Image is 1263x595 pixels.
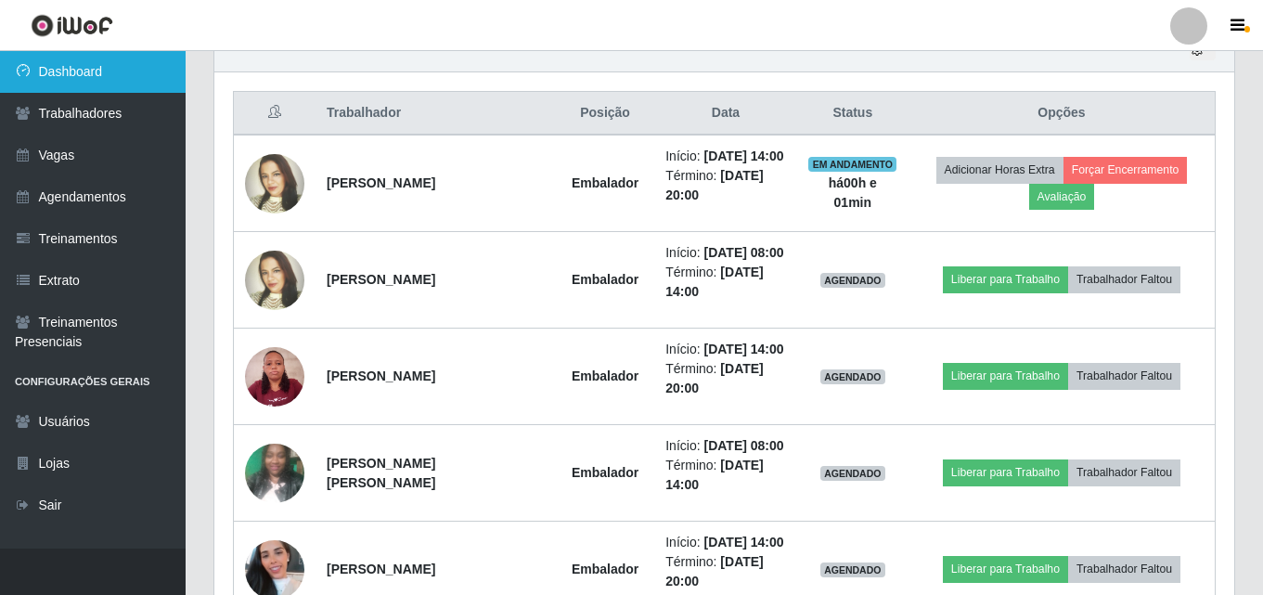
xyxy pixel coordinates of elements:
[572,562,638,576] strong: Embalador
[943,459,1068,485] button: Liberar para Trabalho
[572,465,638,480] strong: Embalador
[1029,184,1095,210] button: Avaliação
[1068,556,1180,582] button: Trabalhador Faltou
[703,342,783,356] time: [DATE] 14:00
[665,533,785,552] li: Início:
[327,272,435,287] strong: [PERSON_NAME]
[703,245,783,260] time: [DATE] 08:00
[1068,363,1180,389] button: Trabalhador Faltou
[654,92,796,136] th: Data
[665,243,785,263] li: Início:
[245,215,304,344] img: 1719496420169.jpeg
[665,552,785,591] li: Término:
[665,263,785,302] li: Término:
[665,456,785,495] li: Término:
[327,456,435,490] strong: [PERSON_NAME] [PERSON_NAME]
[1063,157,1188,183] button: Forçar Encerramento
[820,273,885,288] span: AGENDADO
[572,369,638,383] strong: Embalador
[665,436,785,456] li: Início:
[245,119,304,248] img: 1719496420169.jpeg
[665,147,785,166] li: Início:
[1068,266,1180,292] button: Trabalhador Faltou
[943,363,1068,389] button: Liberar para Trabalho
[327,562,435,576] strong: [PERSON_NAME]
[665,359,785,398] li: Término:
[703,149,783,163] time: [DATE] 14:00
[808,157,896,172] span: EM ANDAMENTO
[665,166,785,205] li: Término:
[943,556,1068,582] button: Liberar para Trabalho
[936,157,1063,183] button: Adicionar Horas Extra
[820,563,885,577] span: AGENDADO
[1068,459,1180,485] button: Trabalhador Faltou
[572,272,638,287] strong: Embalador
[245,337,304,416] img: 1729087713855.jpeg
[31,14,113,37] img: CoreUI Logo
[829,175,877,210] strong: há 00 h e 01 min
[327,369,435,383] strong: [PERSON_NAME]
[820,466,885,481] span: AGENDADO
[703,438,783,453] time: [DATE] 08:00
[556,92,654,136] th: Posição
[820,369,885,384] span: AGENDADO
[703,535,783,550] time: [DATE] 14:00
[327,175,435,190] strong: [PERSON_NAME]
[316,92,556,136] th: Trabalhador
[572,175,638,190] strong: Embalador
[909,92,1216,136] th: Opções
[797,92,909,136] th: Status
[665,340,785,359] li: Início:
[943,266,1068,292] button: Liberar para Trabalho
[245,433,304,512] img: 1713098995975.jpeg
